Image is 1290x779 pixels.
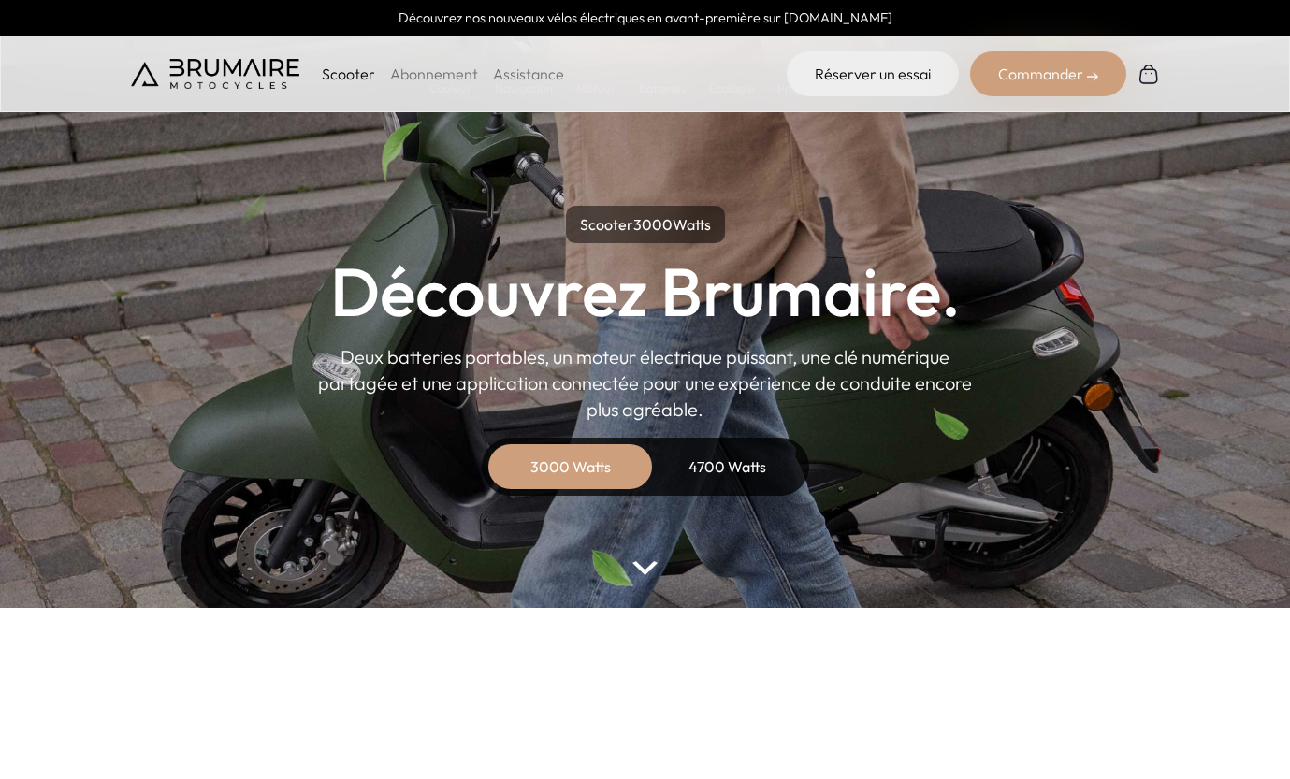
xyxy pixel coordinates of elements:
p: Scooter Watts [566,206,725,243]
img: Brumaire Motocycles [131,59,299,89]
img: arrow-bottom.png [632,561,657,575]
img: Panier [1138,63,1160,85]
span: 3000 [633,215,673,234]
a: Réserver un essai [787,51,959,96]
div: Commander [970,51,1126,96]
div: 3000 Watts [496,444,645,489]
p: Scooter [322,63,375,85]
div: 4700 Watts [653,444,803,489]
h1: Découvrez Brumaire. [330,258,961,325]
a: Abonnement [390,65,478,83]
img: right-arrow-2.png [1087,71,1098,82]
a: Assistance [493,65,564,83]
p: Deux batteries portables, un moteur électrique puissant, une clé numérique partagée et une applic... [318,344,973,423]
